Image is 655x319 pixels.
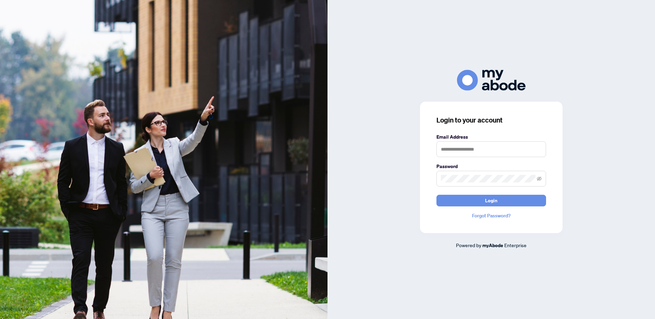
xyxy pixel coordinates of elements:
a: myAbode [482,242,503,249]
span: Enterprise [504,242,527,248]
label: Password [436,163,546,170]
h3: Login to your account [436,115,546,125]
label: Email Address [436,133,546,141]
a: Forgot Password? [436,212,546,219]
img: ma-logo [457,70,526,91]
button: Login [436,195,546,206]
span: Login [485,195,497,206]
span: eye-invisible [537,176,542,181]
span: Powered by [456,242,481,248]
